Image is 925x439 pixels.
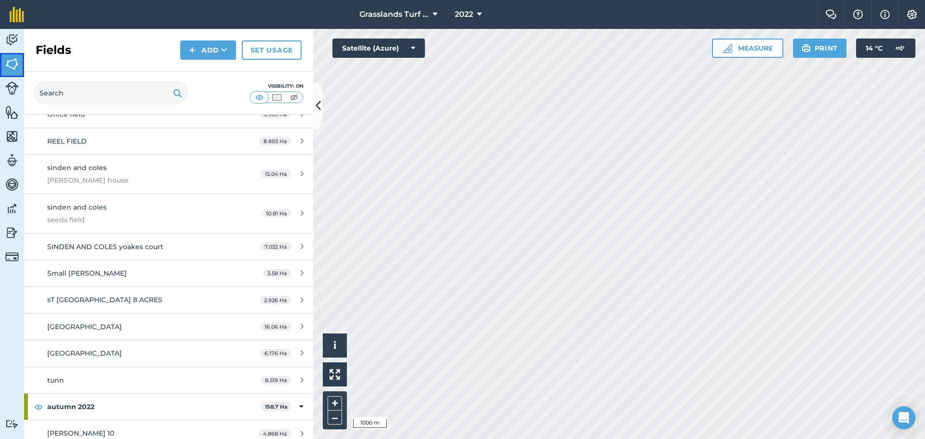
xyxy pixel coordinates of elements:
span: [GEOGRAPHIC_DATA] [47,349,122,358]
img: svg+xml;base64,PHN2ZyB4bWxucz0iaHR0cDovL3d3dy53My5vcmcvMjAwMC9zdmciIHdpZHRoPSIxNyIgaGVpZ2h0PSIxNy... [880,9,890,20]
span: 15.04 Ha [261,170,291,178]
img: svg+xml;base64,PHN2ZyB4bWxucz0iaHR0cDovL3d3dy53My5vcmcvMjAwMC9zdmciIHdpZHRoPSI1NiIgaGVpZ2h0PSI2MC... [5,105,19,120]
a: sinden and colesseeds field10.81 Ha [24,194,313,233]
img: svg+xml;base64,PD94bWwgdmVyc2lvbj0iMS4wIiBlbmNvZGluZz0idXRmLTgiPz4KPCEtLSBHZW5lcmF0b3I6IEFkb2JlIE... [5,153,19,168]
span: 2022 [455,9,473,20]
span: [PERSON_NAME] house [47,175,228,186]
span: 6.176 Ha [260,349,291,357]
img: Ruler icon [723,43,732,53]
img: svg+xml;base64,PD94bWwgdmVyc2lvbj0iMS4wIiBlbmNvZGluZz0idXRmLTgiPz4KPCEtLSBHZW5lcmF0b3I6IEFkb2JlIE... [5,226,19,240]
button: + [328,396,342,411]
img: svg+xml;base64,PD94bWwgdmVyc2lvbj0iMS4wIiBlbmNvZGluZz0idXRmLTgiPz4KPCEtLSBHZW5lcmF0b3I6IEFkb2JlIE... [5,201,19,216]
img: svg+xml;base64,PHN2ZyB4bWxucz0iaHR0cDovL3d3dy53My5vcmcvMjAwMC9zdmciIHdpZHRoPSIxOCIgaGVpZ2h0PSIyNC... [34,401,43,412]
img: svg+xml;base64,PHN2ZyB4bWxucz0iaHR0cDovL3d3dy53My5vcmcvMjAwMC9zdmciIHdpZHRoPSI1NiIgaGVpZ2h0PSI2MC... [5,57,19,71]
button: Measure [712,39,783,58]
a: [GEOGRAPHIC_DATA]16.06 Ha [24,314,313,340]
a: tunn8.519 Ha [24,367,313,393]
img: svg+xml;base64,PHN2ZyB4bWxucz0iaHR0cDovL3d3dy53My5vcmcvMjAwMC9zdmciIHdpZHRoPSIxNCIgaGVpZ2h0PSIyNC... [189,44,196,56]
span: tunn [47,376,64,385]
button: Add [180,40,236,60]
button: i [323,333,347,358]
span: seeds field [47,214,228,225]
span: 4.868 Ha [259,429,291,438]
span: 7.032 Ha [260,242,291,251]
span: 8.519 Ha [261,376,291,384]
span: i [333,339,336,351]
div: Visibility: On [250,82,304,90]
img: svg+xml;base64,PHN2ZyB4bWxucz0iaHR0cDovL3d3dy53My5vcmcvMjAwMC9zdmciIHdpZHRoPSI1MCIgaGVpZ2h0PSI0MC... [271,93,283,102]
img: fieldmargin Logo [10,7,24,22]
img: svg+xml;base64,PD94bWwgdmVyc2lvbj0iMS4wIiBlbmNvZGluZz0idXRmLTgiPz4KPCEtLSBHZW5lcmF0b3I6IEFkb2JlIE... [890,39,910,58]
img: svg+xml;base64,PHN2ZyB4bWxucz0iaHR0cDovL3d3dy53My5vcmcvMjAwMC9zdmciIHdpZHRoPSI1NiIgaGVpZ2h0PSI2MC... [5,129,19,144]
span: 16.06 Ha [260,322,291,331]
button: 14 °C [856,39,915,58]
span: sinden and coles [47,163,106,172]
span: Grasslands Turf farm [359,9,429,20]
a: [GEOGRAPHIC_DATA]6.176 Ha [24,340,313,366]
button: – [328,411,342,425]
span: [PERSON_NAME] 10 [47,429,114,438]
a: Set usage [242,40,302,60]
input: Search [34,81,188,105]
a: SINDEN AND COLES yoakes court7.032 Ha [24,234,313,260]
span: REEL FIELD [47,137,87,146]
a: Small [PERSON_NAME]3.58 Ha [24,260,313,286]
strong: autumn 2022 [47,394,261,420]
img: svg+xml;base64,PD94bWwgdmVyc2lvbj0iMS4wIiBlbmNvZGluZz0idXRmLTgiPz4KPCEtLSBHZW5lcmF0b3I6IEFkb2JlIE... [5,250,19,264]
div: autumn 2022158.7 Ha [24,394,313,420]
h2: Fields [36,42,71,58]
img: svg+xml;base64,PD94bWwgdmVyc2lvbj0iMS4wIiBlbmNvZGluZz0idXRmLTgiPz4KPCEtLSBHZW5lcmF0b3I6IEFkb2JlIE... [5,419,19,428]
img: Two speech bubbles overlapping with the left bubble in the forefront [825,10,837,19]
img: svg+xml;base64,PHN2ZyB4bWxucz0iaHR0cDovL3d3dy53My5vcmcvMjAwMC9zdmciIHdpZHRoPSIxOSIgaGVpZ2h0PSIyNC... [802,42,811,54]
button: Print [793,39,847,58]
img: A question mark icon [852,10,864,19]
button: Satellite (Azure) [332,39,425,58]
span: 8.693 Ha [259,137,291,145]
img: A cog icon [906,10,918,19]
span: [GEOGRAPHIC_DATA] [47,322,122,331]
span: Small [PERSON_NAME] [47,269,127,278]
span: 2.926 Ha [260,296,291,304]
span: sT [GEOGRAPHIC_DATA] 8 ACRES [47,295,162,304]
span: 3.58 Ha [263,269,291,277]
img: Four arrows, one pointing top left, one top right, one bottom right and the last bottom left [330,369,340,380]
img: svg+xml;base64,PD94bWwgdmVyc2lvbj0iMS4wIiBlbmNvZGluZz0idXRmLTgiPz4KPCEtLSBHZW5lcmF0b3I6IEFkb2JlIE... [5,177,19,192]
img: svg+xml;base64,PHN2ZyB4bWxucz0iaHR0cDovL3d3dy53My5vcmcvMjAwMC9zdmciIHdpZHRoPSI1MCIgaGVpZ2h0PSI0MC... [288,93,300,102]
a: sT [GEOGRAPHIC_DATA] 8 ACRES2.926 Ha [24,287,313,313]
span: sinden and coles [47,203,106,212]
a: REEL FIELD8.693 Ha [24,128,313,154]
span: SINDEN AND COLES yoakes court [47,242,163,251]
img: svg+xml;base64,PHN2ZyB4bWxucz0iaHR0cDovL3d3dy53My5vcmcvMjAwMC9zdmciIHdpZHRoPSI1MCIgaGVpZ2h0PSI0MC... [253,93,265,102]
img: svg+xml;base64,PHN2ZyB4bWxucz0iaHR0cDovL3d3dy53My5vcmcvMjAwMC9zdmciIHdpZHRoPSIxOSIgaGVpZ2h0PSIyNC... [173,87,182,99]
img: svg+xml;base64,PD94bWwgdmVyc2lvbj0iMS4wIiBlbmNvZGluZz0idXRmLTgiPz4KPCEtLSBHZW5lcmF0b3I6IEFkb2JlIE... [5,81,19,95]
strong: 158.7 Ha [265,403,288,410]
span: 10.81 Ha [262,209,291,217]
span: 14 ° C [866,39,883,58]
a: sinden and coles[PERSON_NAME] house15.04 Ha [24,155,313,194]
div: Open Intercom Messenger [892,406,915,429]
img: svg+xml;base64,PD94bWwgdmVyc2lvbj0iMS4wIiBlbmNvZGluZz0idXRmLTgiPz4KPCEtLSBHZW5lcmF0b3I6IEFkb2JlIE... [5,33,19,47]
